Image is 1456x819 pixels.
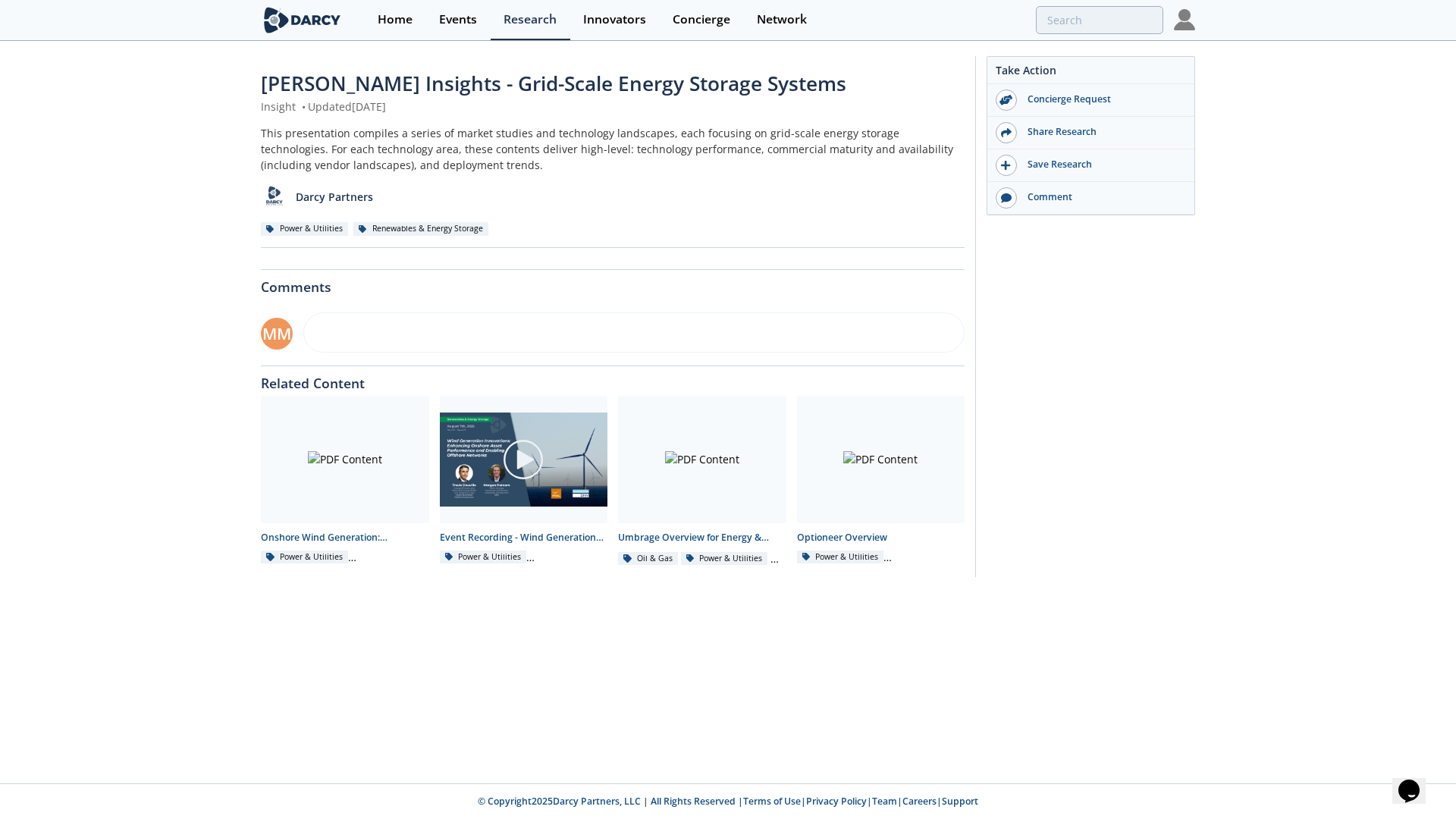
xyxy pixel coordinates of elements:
[261,125,965,173] div: This presentation compiles a series of market studies and technology landscapes, each focusing on...
[872,795,897,808] a: Team
[378,14,413,26] div: Home
[1036,6,1163,34] input: Advanced Search
[1017,125,1187,139] div: Share Research
[261,7,344,33] img: logo-wide.svg
[261,366,965,391] div: Related Content
[261,531,429,544] div: Onshore Wind Generation: Operations & Maintenance (O&M) - Technology Landscape
[681,552,768,566] div: Power & Utilities
[296,189,373,205] p: Darcy Partners
[1017,93,1187,106] div: Concierge Request
[797,531,965,544] div: Optioneer Overview
[435,396,613,566] a: Video Content Event Recording - Wind Generation Innovations: Enhancing Onshore Asset Performance ...
[618,552,678,566] div: Oil & Gas
[743,795,801,808] a: Terms of Use
[299,99,308,114] span: •
[256,396,435,566] a: PDF Content Onshore Wind Generation: Operations & Maintenance (O&M) - Technology Landscape Power ...
[583,14,646,26] div: Innovators
[440,413,608,507] img: Video Content
[440,551,527,564] div: Power & Utilities
[261,222,348,236] div: Power & Utilities
[261,99,965,115] div: Insight Updated [DATE]
[806,795,867,808] a: Privacy Policy
[1392,758,1441,804] iframe: chat widget
[504,14,557,26] div: Research
[502,438,544,481] img: play-chapters-gray.svg
[261,318,293,350] div: MM
[440,531,608,544] div: Event Recording - Wind Generation Innovations: Enhancing Onshore Asset Performance and Enabling O...
[167,795,1289,808] p: © Copyright 2025 Darcy Partners, LLC | All Rights Reserved | | | | |
[261,270,965,294] div: Comments
[613,396,792,566] a: PDF Content Umbrage Overview for Energy & Utilities Oil & Gas Power & Utilities
[942,795,978,808] a: Support
[353,222,488,236] div: Renewables & Energy Storage
[757,14,807,26] div: Network
[1017,190,1187,204] div: Comment
[618,531,786,544] div: Umbrage Overview for Energy & Utilities
[673,14,730,26] div: Concierge
[261,70,846,97] span: [PERSON_NAME] Insights - Grid-Scale Energy Storage Systems
[797,551,884,564] div: Power & Utilities
[1174,9,1195,30] img: Profile
[261,551,348,564] div: Power & Utilities
[792,396,971,566] a: PDF Content Optioneer Overview Power & Utilities
[439,14,477,26] div: Events
[1017,158,1187,171] div: Save Research
[902,795,937,808] a: Careers
[987,62,1194,84] div: Take Action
